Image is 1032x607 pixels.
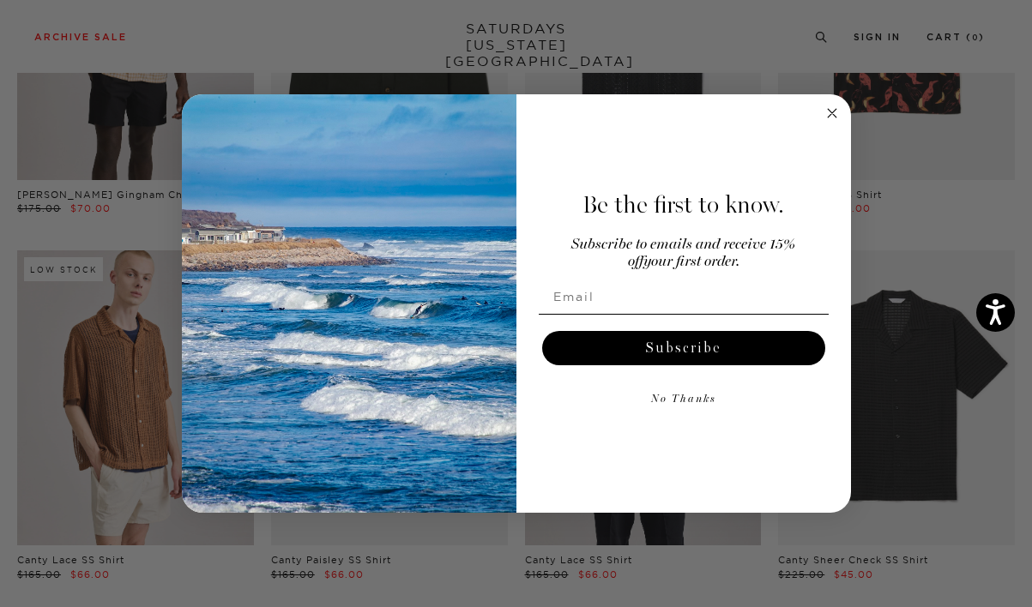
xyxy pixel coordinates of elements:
span: Subscribe to emails and receive 15% [571,237,795,252]
img: underline [539,314,829,315]
span: your first order. [643,255,739,269]
button: Close dialog [822,103,842,123]
button: Subscribe [542,331,825,365]
input: Email [539,279,829,314]
img: 125c788d-000d-4f3e-b05a-1b92b2a23ec9.jpeg [182,94,516,513]
span: off [628,255,643,269]
span: Be the first to know. [582,190,784,219]
button: No Thanks [539,382,829,417]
